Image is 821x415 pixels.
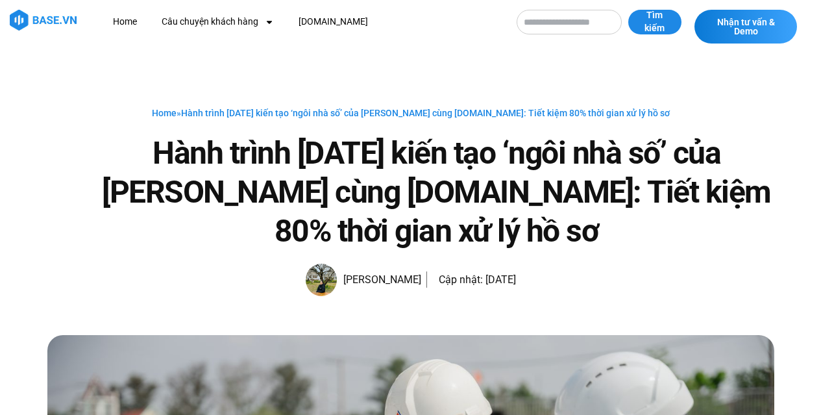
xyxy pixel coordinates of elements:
[152,10,284,34] a: Câu chuyện khách hàng
[485,273,516,286] time: [DATE]
[306,264,421,296] a: Picture of Đoàn Đức [PERSON_NAME]
[306,264,337,296] img: Picture of Đoàn Đức
[439,273,483,286] span: Cập nhật:
[103,10,147,34] a: Home
[181,108,670,118] span: Hành trình [DATE] kiến tạo ‘ngôi nhà số’ của [PERSON_NAME] cùng [DOMAIN_NAME]: Tiết kiệm 80% thời...
[152,108,177,118] a: Home
[152,108,670,118] span: »
[694,10,797,44] a: Nhận tư vấn & Demo
[337,271,421,289] span: [PERSON_NAME]
[628,10,681,34] button: Tìm kiếm
[641,9,668,34] span: Tìm kiếm
[99,134,774,251] h1: Hành trình [DATE] kiến tạo ‘ngôi nhà số’ của [PERSON_NAME] cùng [DOMAIN_NAME]: Tiết kiệm 80% thời...
[707,18,784,36] span: Nhận tư vấn & Demo
[289,10,378,34] a: [DOMAIN_NAME]
[103,10,504,34] nav: Menu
